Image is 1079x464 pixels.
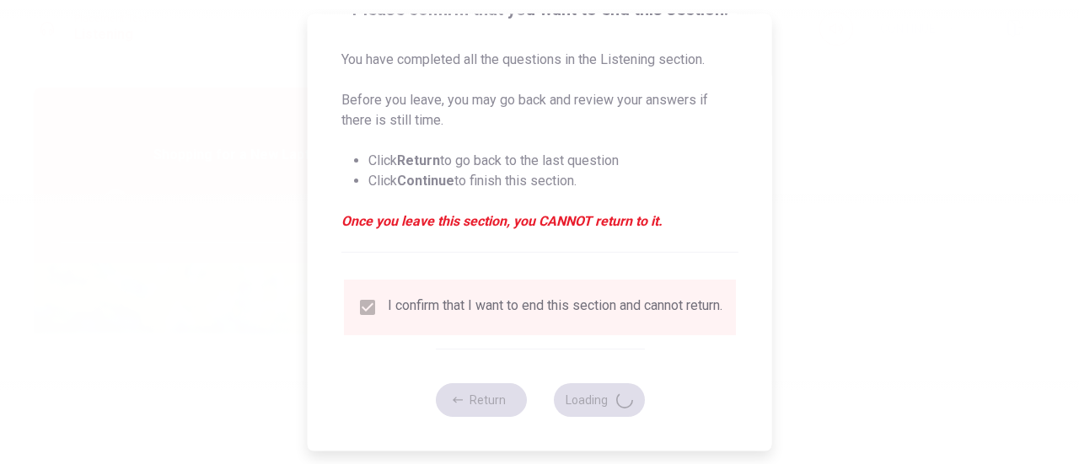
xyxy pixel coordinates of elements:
li: Click to go back to the last question [368,151,738,171]
li: Click to finish this section. [368,171,738,191]
strong: Continue [397,173,454,189]
button: Return [435,383,526,417]
button: Loading [553,383,644,417]
em: Once you leave this section, you CANNOT return to it. [341,211,738,232]
p: You have completed all the questions in the Listening section. [341,50,738,70]
p: Before you leave, you may go back and review your answers if there is still time. [341,90,738,131]
strong: Return [397,152,440,168]
div: I confirm that I want to end this section and cannot return. [388,297,722,317]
